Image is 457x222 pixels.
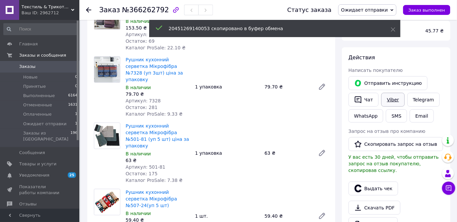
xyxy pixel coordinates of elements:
span: Сообщения [19,150,45,156]
span: В наличии [126,19,151,24]
a: Редактировать [315,146,329,160]
button: Чат [349,93,379,107]
span: Каталог ProSale: 7.38 ₴ [126,178,183,183]
a: Рушник кухонний серветка Мікрофібра №507-24(уп 5 шт) [126,190,177,208]
a: Viber [381,93,404,107]
a: Telegram [407,93,440,107]
span: Заказы [19,64,35,70]
span: Ожидает отправки [23,121,66,127]
div: Ваш ID: 2962712 [21,10,79,16]
span: Заказы из [GEOGRAPHIC_DATA] [23,130,70,142]
span: В наличии [126,85,151,90]
span: №366262792 [122,6,169,14]
span: 1 [75,111,77,117]
button: Отправить инструкцию [349,76,428,90]
div: 79.70 ₴ [262,82,313,91]
span: Остаток: 281 [126,105,158,110]
a: Скачать PDF [349,201,400,215]
span: 0 [75,83,77,89]
span: 1631 [68,102,77,108]
a: WhatsApp [349,109,383,123]
a: Рушник кухонний серветка Мікрофібра №501-81 (уп 5 шт) ціна за упаковку [126,123,189,148]
a: Редактировать [315,80,329,93]
span: Артикул: 502-52 [126,32,165,37]
span: Ожидает отправки [341,7,388,13]
span: У вас есть 30 дней, чтобы отправить запрос на отзыв покупателю, скопировав ссылку. [349,154,439,173]
span: Оплаченные [23,111,52,117]
span: 196 [70,130,77,142]
span: Остаток: 175 [126,171,158,176]
button: Скопировать запрос на отзыв [349,137,443,151]
button: Выдать чек [349,182,398,195]
span: Отмененные [23,102,52,108]
button: SMS [386,109,407,123]
span: 6164 [68,93,77,99]
button: Чат с покупателем [442,182,455,195]
span: Запрос на отзыв про компанию [349,129,426,134]
div: Статус заказа [287,7,332,13]
span: 0 [75,74,77,80]
img: Рушник кухонний серветка Мікрофібра №501-81 (уп 5 шт) ціна за упаковку [94,123,120,148]
div: 20451269140053 скопировано в буфер обмена [169,25,374,32]
span: Новые [23,74,38,80]
span: Уведомления [19,172,49,178]
span: Написать покупателю [349,68,403,73]
button: Email [410,109,434,123]
input: Поиск [3,23,78,35]
div: 79.70 ₴ [126,91,190,97]
span: Показатели работы компании [19,184,61,196]
span: В наличии [126,211,151,216]
span: Главная [19,41,38,47]
div: Вернуться назад [86,7,91,13]
span: Заказ выполнен [408,8,445,13]
span: Выполненные [23,93,55,99]
span: 1 [75,121,77,127]
span: Текстиль & Трикотаж — текстиль для всей семьи [21,4,71,10]
span: Артикул: 7328 [126,98,161,103]
span: Товары и услуги [19,161,57,167]
span: Заказы и сообщения [19,52,66,58]
span: Заказ [99,6,120,14]
span: В наличии [126,151,151,156]
div: 63 ₴ [262,148,313,158]
div: 59.40 ₴ [262,211,313,221]
button: Заказ выполнен [403,5,450,15]
div: 153.50 ₴ [126,25,190,31]
span: Каталог ProSale: 22.10 ₴ [126,45,186,50]
span: Остаток: 69 [126,38,155,44]
span: Артикул: 501-81 [126,164,165,170]
span: Действия [349,54,375,61]
span: 45.77 ₴ [426,28,444,33]
div: 1 упаковка [192,82,262,91]
div: 1 шт. [192,211,262,221]
img: Рушник кухонний серветка Мікрофібра №7328 (уп 3шт) ціна за упаковку [94,57,120,83]
span: Отзывы [19,201,37,207]
span: 25 [68,172,76,178]
span: Каталог ProSale: 9.33 ₴ [126,111,183,117]
div: 1 упаковка [192,148,262,158]
span: Принятые [23,83,46,89]
img: Рушник кухонний серветка Мікрофібра №507-24(уп 5 шт) [94,189,120,215]
a: Рушник кухонний серветка Мікрофібра №7328 (уп 3шт) ціна за упаковку [126,57,183,82]
div: 63 ₴ [126,157,190,164]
